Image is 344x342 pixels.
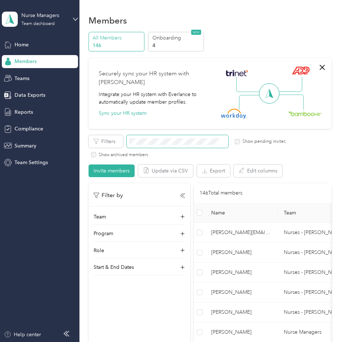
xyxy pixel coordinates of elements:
p: Filter by [94,191,123,200]
h1: Members [89,17,127,24]
p: All Members [93,34,142,42]
p: Start & End Dates [94,263,134,271]
div: Team dashboard [21,22,55,26]
p: 146 Total members [200,189,242,197]
p: Role [94,247,104,254]
p: Program [94,230,113,237]
span: Summary [15,142,36,150]
label: Show pending invites [240,138,286,145]
button: Update via CSV [138,164,193,177]
span: [PERSON_NAME] [211,328,272,336]
span: [PERSON_NAME][EMAIL_ADDRESS][DOMAIN_NAME] [211,229,272,237]
span: NEW [191,30,201,35]
button: Edit columns [234,164,282,177]
th: Name [205,203,278,223]
td: Erin Kabrey [205,243,278,263]
td: Vivian Gray-Winter [205,303,278,322]
span: Team Settings [15,159,48,166]
img: Trinet [224,68,250,78]
img: ADP [292,66,310,75]
span: [PERSON_NAME] [211,268,272,276]
td: Cameron Long [205,283,278,303]
span: Home [15,41,29,49]
label: Show archived members [96,152,148,158]
span: Teams [15,75,29,82]
img: Workday [221,109,246,119]
span: Name [211,210,272,216]
button: Invite members [89,164,135,177]
span: [PERSON_NAME] [211,308,272,316]
div: Nurse Managers [21,12,67,19]
p: 4 [152,42,202,49]
button: Export [197,164,230,177]
td: mathison@nwacircleoflife.org [205,223,278,243]
span: Members [15,58,37,65]
img: Line Left Down [239,95,264,109]
td: Melanie Banks [205,263,278,283]
div: Integrate your HR system with Everlance to automatically update member profiles. [99,91,224,106]
p: 146 [93,42,142,49]
span: Data Exports [15,91,45,99]
span: Compliance [15,125,43,133]
span: [PERSON_NAME] [211,249,272,256]
iframe: Everlance-gr Chat Button Frame [303,301,344,342]
button: Filters [89,135,123,148]
img: Line Right Down [278,95,304,110]
img: Line Right Up [277,77,302,92]
button: Help center [4,331,41,338]
span: [PERSON_NAME] [211,288,272,296]
p: Onboarding [152,34,202,42]
img: Line Left Up [236,77,262,92]
img: BambooHR [288,111,322,116]
p: Team [94,213,106,221]
span: Reports [15,108,33,116]
div: Securely sync your HR system with [PERSON_NAME] [99,70,224,87]
button: Sync your HR system [99,109,147,117]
